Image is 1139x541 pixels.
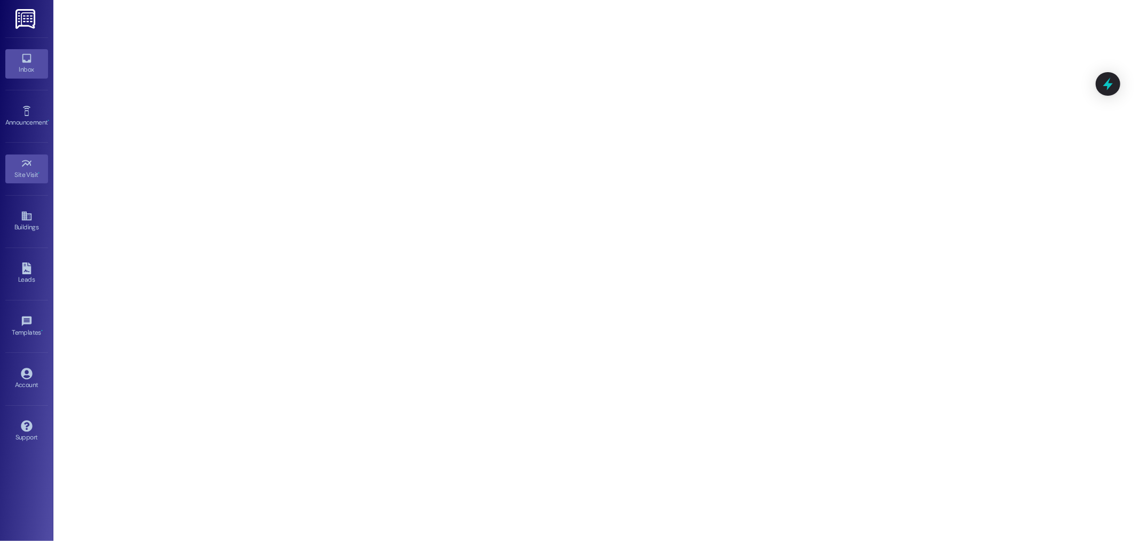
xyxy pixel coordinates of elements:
a: Templates • [5,312,48,341]
a: Site Visit • [5,154,48,183]
a: Buildings [5,207,48,236]
a: Leads [5,259,48,288]
span: • [48,117,49,125]
span: • [38,169,40,177]
img: ResiDesk Logo [15,9,37,29]
a: Inbox [5,49,48,78]
a: Account [5,365,48,393]
a: Support [5,417,48,446]
span: • [41,327,43,335]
